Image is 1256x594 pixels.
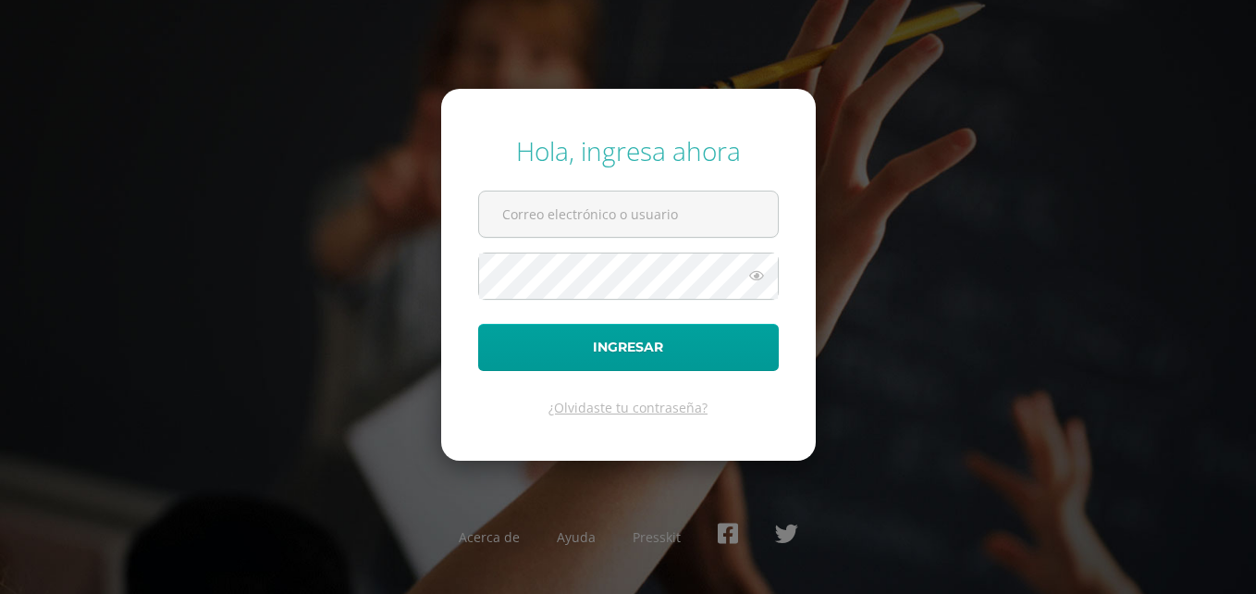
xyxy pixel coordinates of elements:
[633,528,681,546] a: Presskit
[459,528,520,546] a: Acerca de
[478,324,779,371] button: Ingresar
[479,192,778,237] input: Correo electrónico o usuario
[557,528,596,546] a: Ayuda
[548,399,708,416] a: ¿Olvidaste tu contraseña?
[478,133,779,168] div: Hola, ingresa ahora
